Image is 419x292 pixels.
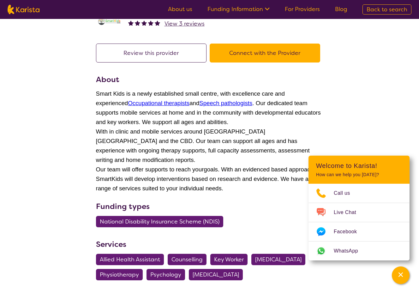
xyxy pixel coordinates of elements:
a: Key Worker [210,256,251,263]
a: Review this provider [96,49,210,57]
a: Physiotherapy [96,271,147,278]
a: Connect with the Provider [210,49,323,57]
img: fullstar [128,20,134,26]
a: Web link opens in a new tab. [308,241,410,260]
img: ltnxvukw6alefghrqtzz.png [96,17,121,26]
span: Allied Health Assistant [100,254,160,265]
span: Back to search [367,6,407,13]
img: fullstar [155,20,160,26]
ul: Choose channel [308,184,410,260]
span: goals [204,166,218,173]
button: Connect with the Provider [210,44,320,63]
span: Counselling [171,254,203,265]
span: Smart Kids is a newly established small centre, with excellence care and experienced and . Our de... [96,90,321,125]
span: Facebook [334,227,364,236]
span: . With an evidenced based approach SmartKids will develop interventions based on research and evi... [96,166,322,192]
span: Our team will offer supports to reach your [96,166,204,173]
h3: Services [96,239,323,250]
a: For Providers [285,5,320,13]
span: Key Worker [214,254,244,265]
a: Allied Health Assistant [96,256,168,263]
a: Back to search [362,4,411,15]
a: [MEDICAL_DATA] [189,271,247,278]
div: Channel Menu [308,156,410,260]
span: Psychology [150,269,181,280]
span: Live Chat [334,208,364,217]
button: Review this provider [96,44,207,63]
span: [MEDICAL_DATA] [255,254,302,265]
a: Counselling [168,256,210,263]
span: WhatsApp [334,246,366,256]
a: Occupational therapists [128,100,189,106]
p: How can we help you [DATE]? [316,172,402,177]
span: With in clinic and mobile services around [GEOGRAPHIC_DATA] [GEOGRAPHIC_DATA] and the CBD. Our te... [96,128,310,163]
a: Blog [335,5,347,13]
img: fullstar [148,20,153,26]
h3: Funding types [96,201,323,212]
span: View 3 reviews [165,20,205,27]
a: Funding Information [207,5,270,13]
span: Physiotherapy [100,269,139,280]
img: Karista logo [8,5,39,14]
a: View 3 reviews [165,19,205,28]
h3: About [96,74,323,85]
span: Call us [334,188,358,198]
a: About us [168,5,192,13]
img: fullstar [135,20,140,26]
button: Channel Menu [392,266,410,284]
a: National Disability Insurance Scheme (NDIS) [96,218,227,225]
a: Speech pathologists [199,100,252,106]
img: fullstar [141,20,147,26]
a: Psychology [147,271,189,278]
span: National Disability Insurance Scheme (NDIS) [100,216,219,227]
a: [MEDICAL_DATA] [251,256,309,263]
span: [MEDICAL_DATA] [193,269,239,280]
h2: Welcome to Karista! [316,162,402,170]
